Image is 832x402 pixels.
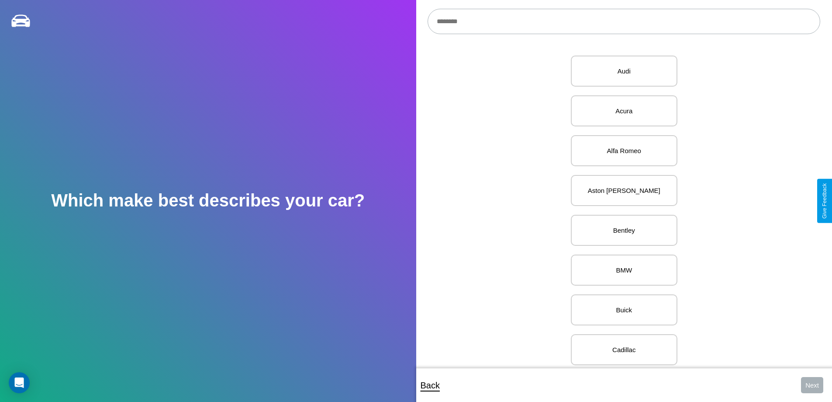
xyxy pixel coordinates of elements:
button: Next [801,377,823,393]
p: Cadillac [580,344,668,356]
p: Aston [PERSON_NAME] [580,185,668,196]
p: Back [421,378,440,393]
p: BMW [580,264,668,276]
h2: Which make best describes your car? [51,191,365,210]
p: Buick [580,304,668,316]
div: Give Feedback [822,183,828,219]
p: Alfa Romeo [580,145,668,157]
p: Acura [580,105,668,117]
p: Bentley [580,224,668,236]
p: Audi [580,65,668,77]
div: Open Intercom Messenger [9,372,30,393]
